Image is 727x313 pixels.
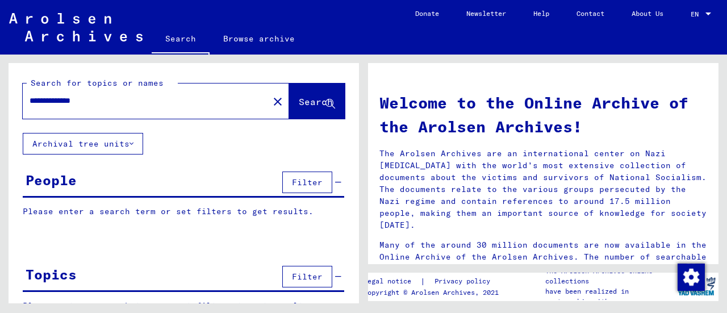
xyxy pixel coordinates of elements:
a: Privacy policy [425,276,504,287]
button: Archival tree units [23,133,143,155]
button: Clear [266,90,289,112]
p: The Arolsen Archives are an international center on Nazi [MEDICAL_DATA] with the world’s most ext... [379,148,707,231]
p: have been realized in partnership with [545,286,675,307]
button: Filter [282,266,332,287]
a: Search [152,25,210,55]
button: Filter [282,172,332,193]
mat-label: Search for topics or names [31,78,164,88]
span: Search [299,96,333,107]
div: | [363,276,504,287]
h1: Welcome to the Online Archive of the Arolsen Archives! [379,91,707,139]
span: EN [691,10,703,18]
img: Change consent [678,264,705,291]
span: Filter [292,177,323,187]
a: Browse archive [210,25,308,52]
button: Search [289,84,345,119]
p: The Arolsen Archives online collections [545,266,675,286]
p: Many of the around 30 million documents are now available in the Online Archive of the Arolsen Ar... [379,239,707,275]
span: Filter [292,272,323,282]
div: Topics [26,264,77,285]
div: People [26,170,77,190]
img: Arolsen_neg.svg [9,13,143,41]
img: yv_logo.png [675,272,718,301]
p: Copyright © Arolsen Archives, 2021 [363,287,504,298]
a: Legal notice [363,276,420,287]
mat-icon: close [271,95,285,108]
p: Please enter a search term or set filters to get results. [23,206,344,218]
